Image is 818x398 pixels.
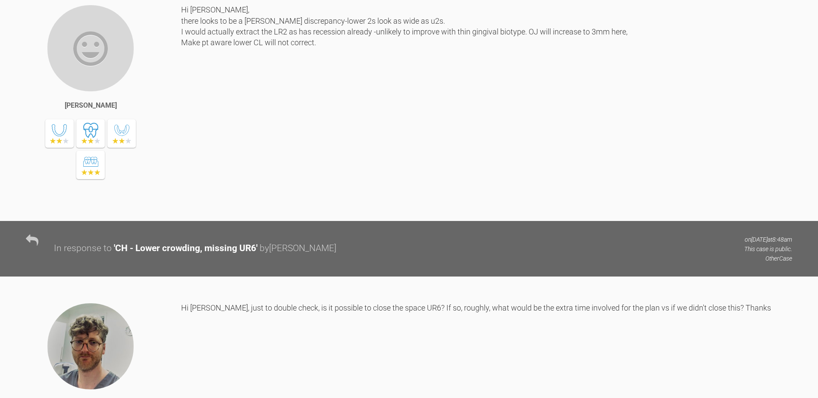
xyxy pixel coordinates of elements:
div: Hi [PERSON_NAME], there looks to be a [PERSON_NAME] discrepancy-lower 2s look as wide as u2s. I w... [181,4,792,208]
p: Other Case [744,254,792,263]
div: In response to [54,241,112,256]
img: Rohini Babber [47,4,135,92]
div: [PERSON_NAME] [65,100,117,111]
img: Thomas Friar [47,302,135,390]
div: by [PERSON_NAME] [260,241,336,256]
p: on [DATE] at 8:48am [744,235,792,244]
div: ' CH - Lower crowding, missing UR6 ' [114,241,257,256]
p: This case is public. [744,244,792,254]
